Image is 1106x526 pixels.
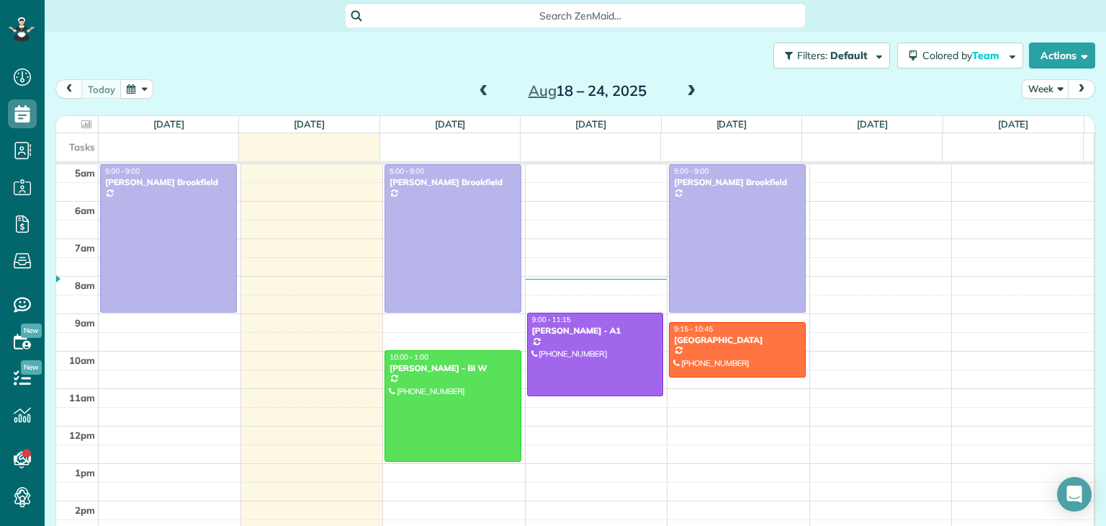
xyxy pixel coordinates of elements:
[104,177,233,187] div: [PERSON_NAME] Brookfield
[81,79,122,99] button: today
[1068,79,1095,99] button: next
[69,141,95,153] span: Tasks
[673,177,801,187] div: [PERSON_NAME] Brookfield
[673,335,801,345] div: [GEOGRAPHIC_DATA]
[105,166,140,176] span: 5:00 - 9:00
[21,324,42,338] span: New
[69,392,95,404] span: 11am
[1029,43,1095,68] button: Actions
[857,118,888,130] a: [DATE]
[830,49,868,62] span: Default
[972,49,1002,62] span: Team
[435,118,466,130] a: [DATE]
[390,352,428,362] span: 10:00 - 1:00
[21,360,42,375] span: New
[55,79,83,99] button: prev
[998,118,1029,130] a: [DATE]
[773,43,890,68] button: Filters: Default
[529,81,557,99] span: Aug
[575,118,606,130] a: [DATE]
[69,355,95,366] span: 10am
[294,118,325,130] a: [DATE]
[69,429,95,441] span: 12pm
[1057,477,1092,512] div: Open Intercom Messenger
[75,504,95,516] span: 2pm
[531,326,660,336] div: [PERSON_NAME] - A1
[75,242,95,254] span: 7am
[674,166,709,176] span: 5:00 - 9:00
[75,280,95,291] span: 8am
[532,315,571,324] span: 9:00 - 11:15
[716,118,747,130] a: [DATE]
[922,49,1004,62] span: Colored by
[797,49,827,62] span: Filters:
[674,324,713,334] span: 9:15 - 10:45
[766,43,890,68] a: Filters: Default
[75,317,95,329] span: 9am
[75,167,95,179] span: 5am
[389,363,517,373] div: [PERSON_NAME] - Bi W
[153,118,184,130] a: [DATE]
[390,166,424,176] span: 5:00 - 9:00
[389,177,517,187] div: [PERSON_NAME] Brookfield
[1022,79,1069,99] button: Week
[75,205,95,216] span: 6am
[498,83,678,99] h2: 18 – 24, 2025
[897,43,1023,68] button: Colored byTeam
[75,467,95,478] span: 1pm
